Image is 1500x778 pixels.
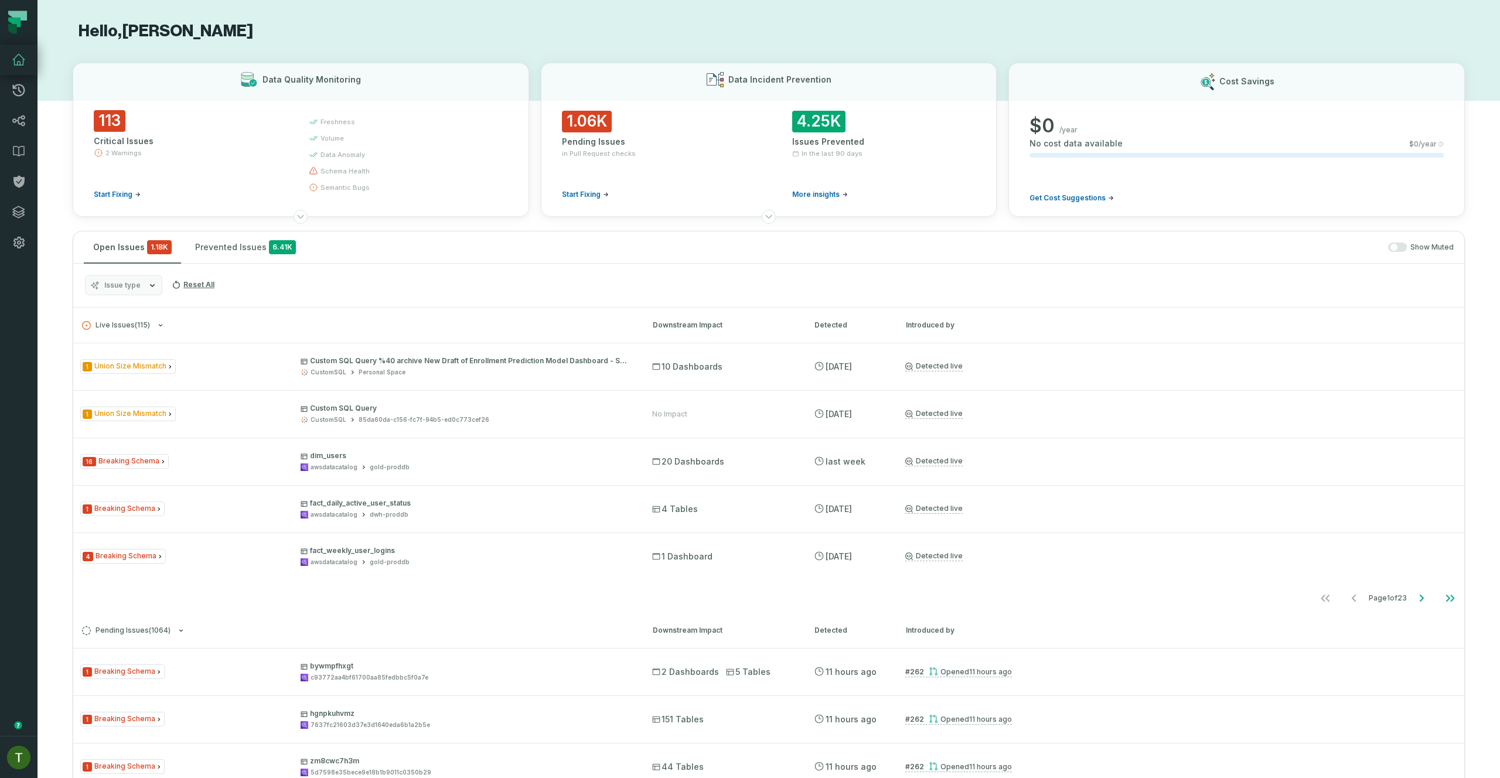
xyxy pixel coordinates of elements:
a: Start Fixing [94,190,141,199]
p: Custom SQL Query %40 archive New Draft of Enrollment Prediction Model Dashboard - Swapped DS 2 %2... [301,356,631,366]
a: More insights [792,190,848,199]
div: Detected [814,625,885,636]
span: 2 Dashboards [652,666,719,678]
div: CustomSQL [311,368,346,377]
span: Severity [83,715,92,724]
div: Live Issues(115) [73,343,1464,612]
span: semantic bugs [321,183,370,192]
div: Introduced by [906,320,1011,330]
button: Issue type [85,275,162,295]
a: #262Opened[DATE] 10:41:58 AM [905,714,1012,725]
a: Detected live [905,456,963,466]
div: Opened [929,715,1012,724]
span: Issue Type [80,454,169,469]
div: gold-proddb [370,558,410,567]
span: Issue Type [80,501,165,516]
span: freshness [321,117,355,127]
span: 4 Tables [652,503,698,515]
div: CustomSQL [311,415,346,424]
div: Tooltip anchor [13,720,23,731]
span: Live Issues ( 115 ) [82,321,150,330]
button: Data Incident Prevention1.06KPending Issuesin Pull Request checksStart Fixing4.25KIssues Prevente... [541,63,997,217]
div: 5d7598e35bece9e18b1b9011c0350b29 [311,768,431,777]
a: Start Fixing [562,190,609,199]
div: Critical Issues [94,135,288,147]
div: awsdatacatalog [311,463,357,472]
span: Severity [83,410,92,419]
h3: Data Incident Prevention [728,74,831,86]
button: Open Issues [84,231,181,263]
span: Issue Type [80,759,165,774]
relative-time: Aug 31, 2025, 4:01 PM GMT+3 [826,361,852,371]
button: Pending Issues(1064) [82,626,632,635]
relative-time: Aug 31, 2025, 4:01 PM GMT+3 [826,409,852,419]
relative-time: Sep 1, 2025, 10:41 AM GMT+3 [969,715,1012,724]
div: Detected [814,320,885,330]
div: Downstream Impact [653,320,793,330]
ul: Page 1 of 23 [1311,586,1464,610]
span: Severity [83,762,92,772]
relative-time: Sep 1, 2025, 10:41 AM GMT+3 [969,762,1012,771]
span: Issue type [104,281,141,290]
h1: Hello, [PERSON_NAME] [73,21,1465,42]
a: #262Opened[DATE] 10:41:58 AM [905,762,1012,772]
div: Opened [929,762,1012,771]
button: Reset All [167,275,219,294]
div: Opened [929,667,1012,676]
relative-time: Sep 1, 2025, 10:44 AM GMT+3 [826,762,877,772]
span: Issue Type [80,359,176,374]
div: awsdatacatalog [311,510,357,519]
span: 113 [94,110,125,132]
span: 1 Dashboard [652,551,712,562]
span: Pending Issues ( 1064 ) [82,626,171,635]
p: fact_daily_active_user_status [301,499,631,508]
span: volume [321,134,344,143]
div: Show Muted [310,243,1454,252]
relative-time: Sep 1, 2025, 10:41 AM GMT+3 [969,667,1012,676]
a: Detected live [905,361,963,371]
span: Severity [83,457,96,466]
span: 44 Tables [652,761,704,773]
relative-time: Aug 19, 2025, 4:01 AM GMT+3 [826,551,852,561]
p: zm8cwc7h3m [301,756,631,766]
p: hgnpkuhvmz [301,709,631,718]
button: Live Issues(115) [82,321,632,330]
span: Start Fixing [94,190,132,199]
span: $ 0 /year [1409,139,1437,149]
span: Get Cost Suggestions [1029,193,1106,203]
span: Severity [83,552,93,561]
h3: Cost Savings [1219,76,1274,87]
div: awsdatacatalog [311,558,357,567]
span: Issue Type [80,549,166,564]
span: No cost data available [1029,138,1123,149]
span: Start Fixing [562,190,601,199]
span: 4.25K [792,111,846,132]
span: data anomaly [321,150,365,159]
span: critical issues and errors combined [147,240,172,254]
span: Issue Type [80,712,165,726]
a: Detected live [905,409,963,419]
span: $ 0 [1029,114,1055,138]
span: /year [1059,125,1078,135]
div: Introduced by [906,625,1011,636]
span: Severity [83,504,92,514]
button: Data Quality Monitoring113Critical Issues2 WarningsStart Fixingfreshnessvolumedata anomalyschema ... [73,63,529,217]
span: Issue Type [80,407,176,421]
span: schema health [321,166,370,176]
a: Detected live [905,551,963,561]
span: 6.41K [269,240,296,254]
div: No Impact [652,410,687,419]
div: dwh-proddb [370,510,408,519]
div: gold-proddb [370,463,410,472]
div: Issues Prevented [792,136,976,148]
button: Go to previous page [1340,586,1368,610]
button: Go to first page [1311,586,1339,610]
relative-time: Aug 25, 2025, 4:03 AM GMT+3 [826,456,865,466]
span: Severity [83,362,92,371]
span: in Pull Request checks [562,149,636,158]
span: More insights [792,190,840,199]
relative-time: Aug 19, 2025, 4:01 AM GMT+3 [826,504,852,514]
span: Severity [83,667,92,677]
relative-time: Sep 1, 2025, 10:44 AM GMT+3 [826,667,877,677]
button: Go to next page [1407,586,1436,610]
